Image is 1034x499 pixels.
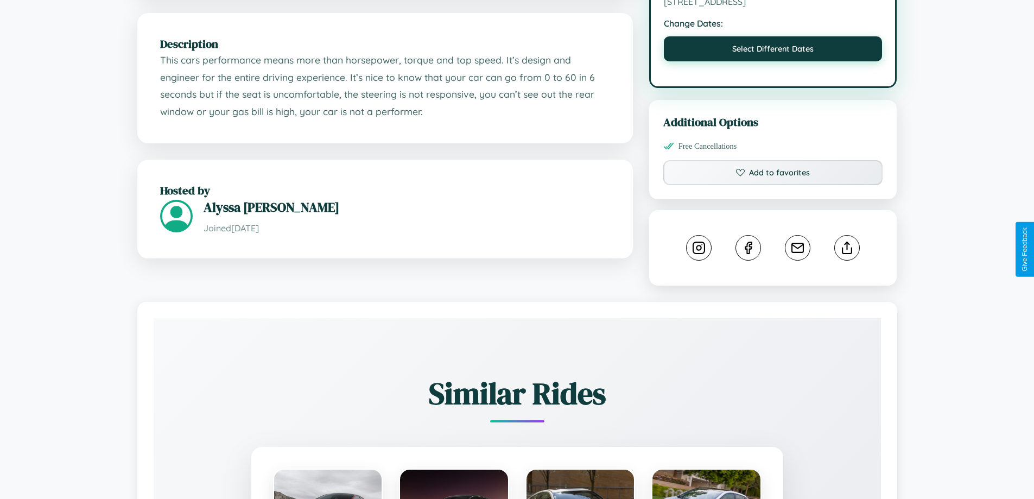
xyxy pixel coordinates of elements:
[160,182,610,198] h2: Hosted by
[678,142,737,151] span: Free Cancellations
[663,160,883,185] button: Add to favorites
[160,52,610,121] p: This cars performance means more than horsepower, torque and top speed. It’s design and engineer ...
[204,220,610,236] p: Joined [DATE]
[192,372,843,414] h2: Similar Rides
[160,36,610,52] h2: Description
[664,18,883,29] strong: Change Dates:
[663,114,883,130] h3: Additional Options
[204,198,610,216] h3: Alyssa [PERSON_NAME]
[1021,228,1029,271] div: Give Feedback
[664,36,883,61] button: Select Different Dates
